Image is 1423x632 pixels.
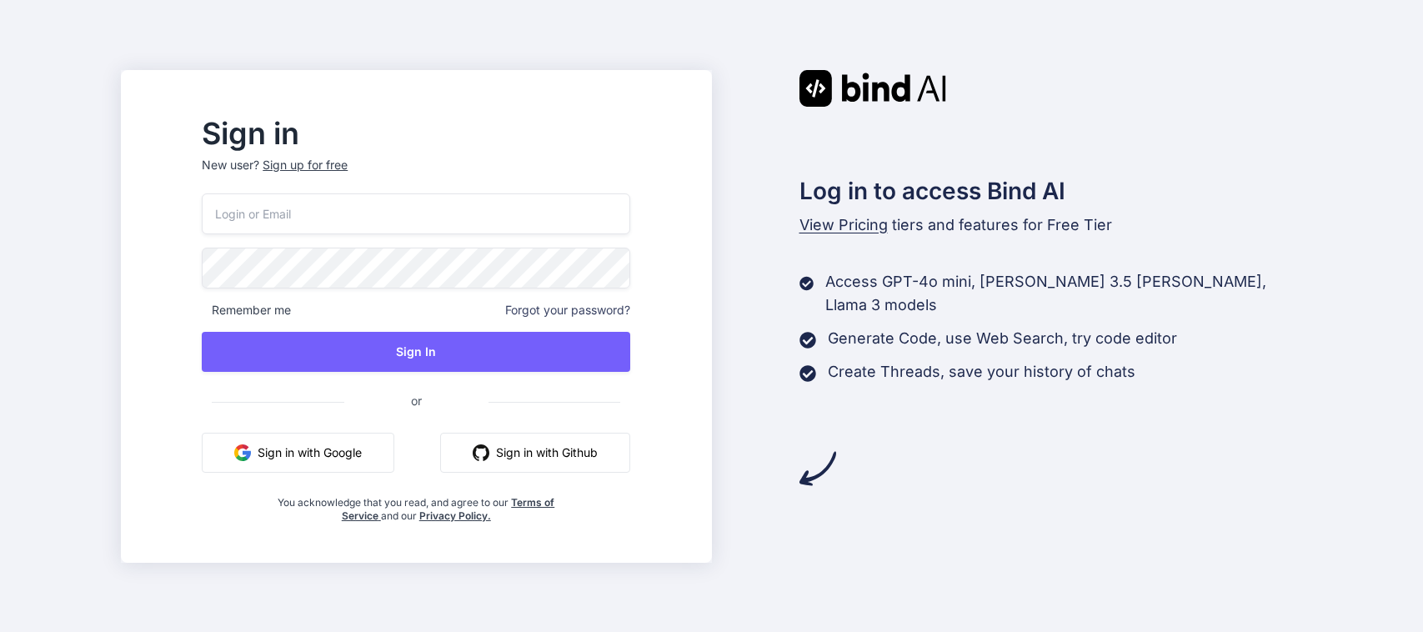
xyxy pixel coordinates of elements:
[202,193,630,234] input: Login or Email
[505,302,630,319] span: Forgot your password?
[234,444,251,461] img: google
[799,213,1303,237] p: tiers and features for Free Tier
[342,496,555,522] a: Terms of Service
[202,332,630,372] button: Sign In
[202,157,630,193] p: New user?
[799,173,1303,208] h2: Log in to access Bind AI
[825,270,1302,317] p: Access GPT-4o mini, [PERSON_NAME] 3.5 [PERSON_NAME], Llama 3 models
[344,380,489,421] span: or
[828,360,1135,384] p: Create Threads, save your history of chats
[202,433,394,473] button: Sign in with Google
[799,70,946,107] img: Bind AI logo
[473,444,489,461] img: github
[440,433,630,473] button: Sign in with Github
[202,120,630,147] h2: Sign in
[828,327,1177,350] p: Generate Code, use Web Search, try code editor
[273,486,559,523] div: You acknowledge that you read, and agree to our and our
[799,216,888,233] span: View Pricing
[202,302,291,319] span: Remember me
[799,450,836,487] img: arrow
[263,157,348,173] div: Sign up for free
[419,509,491,522] a: Privacy Policy.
